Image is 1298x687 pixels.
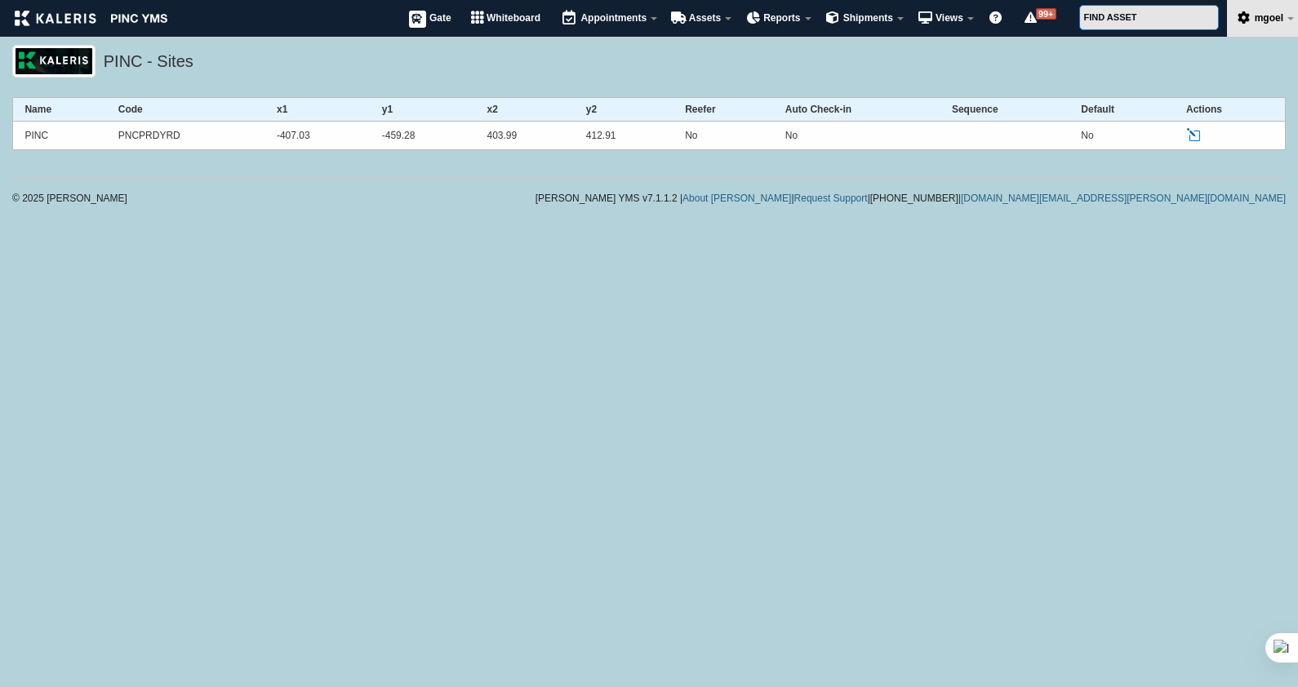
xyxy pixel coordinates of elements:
[673,122,774,150] td: No
[763,12,800,24] span: Reports
[794,193,868,204] a: Request Support
[265,98,371,122] th: x1
[104,50,1278,78] h5: PINC - Sites
[1036,8,1056,20] span: 99+
[940,98,1069,122] th: Sequence
[12,45,96,78] img: logo_pnc-prd.png
[429,12,451,24] span: Gate
[1079,5,1219,30] input: FIND ASSET
[487,12,540,24] span: Whiteboard
[1186,128,1204,143] a: Edit
[13,98,107,122] th: Name
[1069,122,1175,150] td: No
[1175,98,1286,122] th: Actions
[370,98,475,122] th: y1
[673,98,774,122] th: Reefer
[773,122,940,150] td: No
[773,98,940,122] th: Auto Check-in
[682,193,791,204] a: About [PERSON_NAME]
[15,11,167,26] img: kaleris_pinc-9d9452ea2abe8761a8e09321c3823821456f7e8afc7303df8a03059e807e3f55.png
[475,122,574,150] td: 403.99
[843,12,893,24] span: Shipments
[870,193,958,204] span: [PHONE_NUMBER]
[265,122,371,150] td: -407.03
[13,122,107,150] td: PINC
[12,193,331,203] div: © 2025 [PERSON_NAME]
[370,122,475,150] td: -459.28
[961,193,1286,204] a: [DOMAIN_NAME][EMAIL_ADDRESS][PERSON_NAME][DOMAIN_NAME]
[106,98,264,122] th: Code
[574,122,673,150] td: 412.91
[1255,12,1283,24] span: mgoel
[475,98,574,122] th: x2
[536,193,1286,203] div: [PERSON_NAME] YMS v7.1.1.2 | | | |
[574,98,673,122] th: y2
[689,12,721,24] span: Assets
[106,122,264,150] td: PNCPRDYRD
[936,12,963,24] span: Views
[580,12,647,24] span: Appointments
[1069,98,1175,122] th: Default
